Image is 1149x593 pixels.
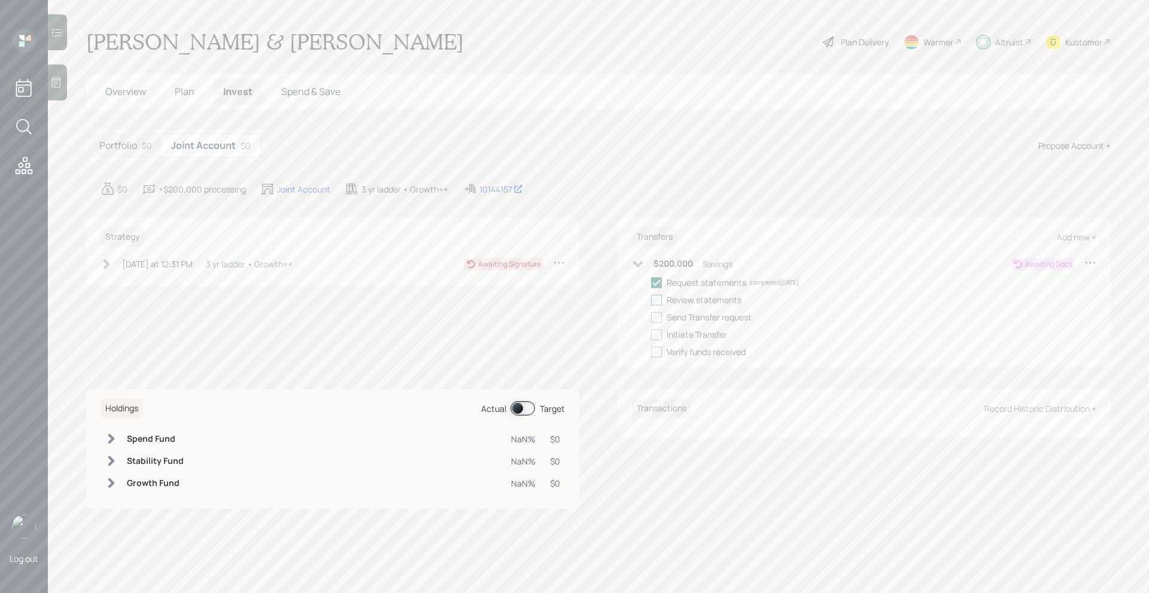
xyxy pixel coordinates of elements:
[105,85,146,98] span: Overview
[632,399,691,418] h6: Transactions
[667,276,746,289] div: Request statements
[101,399,143,418] h6: Holdings
[478,259,541,270] div: Awaiting Signature
[667,294,741,306] div: Review statements
[127,434,184,444] h6: Spend Fund
[122,258,193,270] div: [DATE] at 12:31 PM
[667,328,727,341] div: Initiate Transfer
[511,455,536,467] div: NaN%
[995,36,1023,48] div: Altruist
[1025,259,1072,270] div: Awaiting Docs
[667,346,746,358] div: Verify funds received
[841,36,889,48] div: Plan Delivery
[632,227,677,247] h6: Transfers
[127,456,184,466] h6: Stability Fund
[281,85,341,98] span: Spend & Save
[1038,139,1111,152] div: Propose Account +
[550,433,560,445] div: $0
[277,183,330,195] div: Joint Account
[550,477,560,490] div: $0
[703,258,732,270] div: Savings
[984,403,1096,414] div: Record Historic Distribution +
[127,478,184,488] h6: Growth Fund
[550,455,560,467] div: $0
[10,553,38,564] div: Log out
[101,227,144,247] h6: Strategy
[540,402,565,415] div: Target
[142,139,152,152] div: $0
[481,402,506,415] div: Actual
[511,433,536,445] div: NaN%
[750,278,799,287] div: completed [DATE]
[86,29,464,55] h1: [PERSON_NAME] & [PERSON_NAME]
[171,140,236,151] h5: Joint Account
[99,140,137,151] h5: Portfolio
[1065,36,1102,48] div: Kustomer
[479,183,523,195] div: 10144157
[923,36,953,48] div: Warmer
[241,139,251,152] div: $0
[511,477,536,490] div: NaN%
[206,258,293,270] div: 3 yr ladder • Growth++
[653,259,693,269] h6: $200,000
[159,183,246,195] div: +$200,000 processing
[667,311,752,323] div: Send Transfer request
[223,85,253,98] span: Invest
[361,183,448,195] div: 3 yr ladder • Growth++
[12,515,36,539] img: michael-russo-headshot.png
[1057,231,1096,243] div: Add new +
[175,85,194,98] span: Plan
[117,183,127,195] div: $0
